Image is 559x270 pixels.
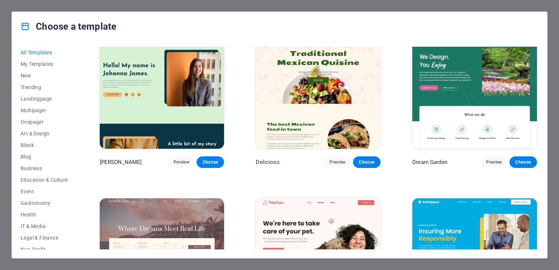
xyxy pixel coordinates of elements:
[197,156,224,168] button: Choose
[21,96,68,102] span: Landingpage
[21,93,68,105] button: Landingpage
[21,58,68,70] button: My Templates
[21,119,68,125] span: Onepager
[353,156,380,168] button: Choose
[256,159,279,166] p: Delicioso
[21,209,68,220] button: Health
[21,174,68,186] button: Education & Culture
[256,34,380,149] img: Delicioso
[21,116,68,128] button: Onepager
[21,151,68,163] button: Blog
[173,159,189,165] span: Preview
[21,81,68,93] button: Trending
[21,50,68,55] span: All Templates
[21,200,68,206] span: Gastronomy
[21,139,68,151] button: Blank
[202,159,218,165] span: Choose
[100,34,224,149] img: Johanna James
[168,156,195,168] button: Preview
[21,107,68,113] span: Multipager
[21,47,68,58] button: All Templates
[21,154,68,160] span: Blog
[21,186,68,197] button: Event
[21,73,68,79] span: New
[509,156,537,168] button: Choose
[21,189,68,194] span: Event
[21,163,68,174] button: Business
[21,84,68,90] span: Trending
[330,159,345,165] span: Preview
[324,156,351,168] button: Preview
[21,128,68,139] button: Art & Design
[21,177,68,183] span: Education & Culture
[515,159,531,165] span: Choose
[21,21,116,32] h4: Choose a template
[359,159,375,165] span: Choose
[21,131,68,136] span: Art & Design
[21,105,68,116] button: Multipager
[412,159,447,166] p: Dream Garden
[486,159,502,165] span: Preview
[21,246,68,252] span: Non-Profit
[480,156,508,168] button: Preview
[21,61,68,67] span: My Templates
[21,232,68,244] button: Legal & Finance
[412,34,537,149] img: Dream Garden
[21,223,68,229] span: IT & Media
[21,212,68,218] span: Health
[21,165,68,171] span: Business
[21,70,68,81] button: New
[21,142,68,148] span: Blank
[21,220,68,232] button: IT & Media
[21,197,68,209] button: Gastronomy
[21,244,68,255] button: Non-Profit
[21,235,68,241] span: Legal & Finance
[100,159,142,166] p: [PERSON_NAME]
